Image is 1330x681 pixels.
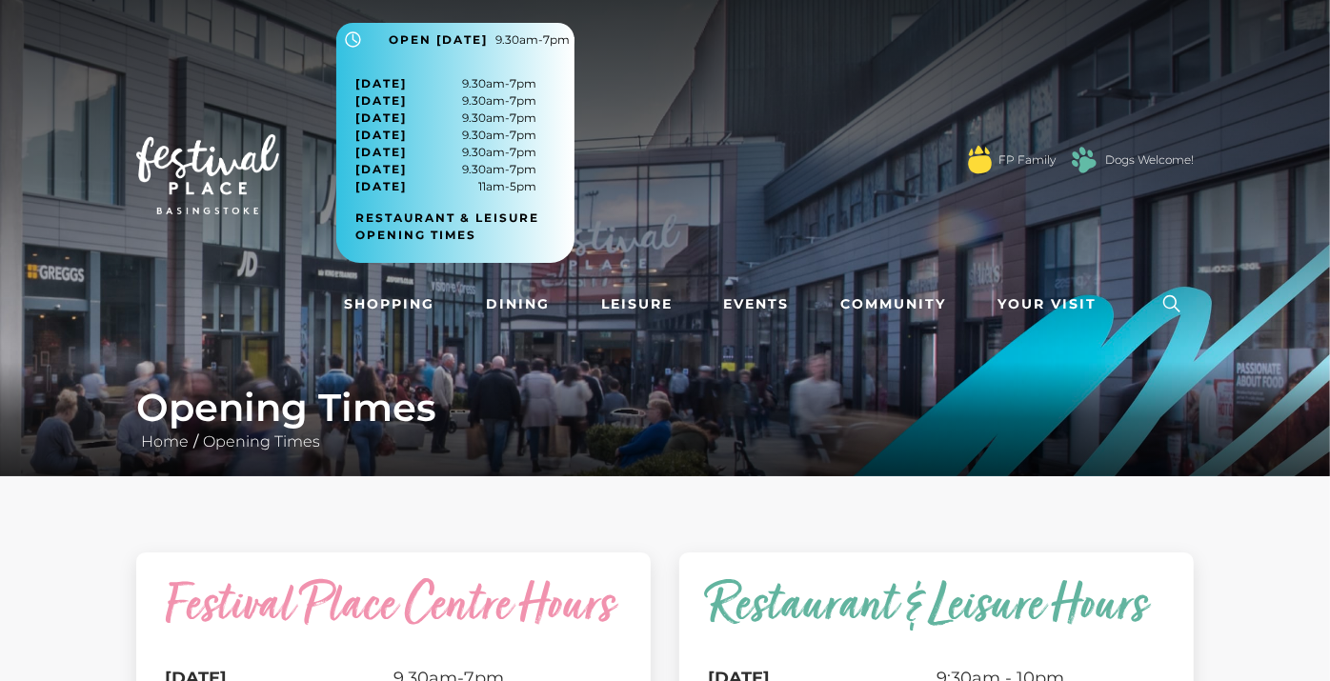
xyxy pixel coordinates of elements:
[389,31,488,49] span: Open [DATE]
[355,75,536,92] span: 9.30am-7pm
[355,144,536,161] span: 9.30am-7pm
[355,161,407,178] span: [DATE]
[198,432,325,451] a: Opening Times
[355,92,407,110] span: [DATE]
[355,75,407,92] span: [DATE]
[1105,151,1194,169] a: Dogs Welcome!
[990,287,1114,322] a: Your Visit
[336,287,442,322] a: Shopping
[355,210,570,244] a: Restaurant & Leisure opening times
[355,110,407,127] span: [DATE]
[708,581,1165,665] caption: Restaurant & Leisure Hours
[122,385,1208,453] div: /
[998,151,1056,169] a: FP Family
[355,144,407,161] span: [DATE]
[997,294,1097,314] span: Your Visit
[355,127,536,144] span: 9.30am-7pm
[336,23,574,56] button: Open [DATE] 9.30am-7pm
[355,110,536,127] span: 9.30am-7pm
[355,178,536,195] span: 11am-5pm
[833,287,954,322] a: Community
[136,134,279,214] img: Festival Place Logo
[495,31,570,49] span: 9.30am-7pm
[478,287,557,322] a: Dining
[355,127,407,144] span: [DATE]
[355,178,407,195] span: [DATE]
[136,385,1194,431] h1: Opening Times
[715,287,796,322] a: Events
[136,432,193,451] a: Home
[594,287,680,322] a: Leisure
[165,581,622,665] caption: Festival Place Centre Hours
[355,161,536,178] span: 9.30am-7pm
[355,92,536,110] span: 9.30am-7pm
